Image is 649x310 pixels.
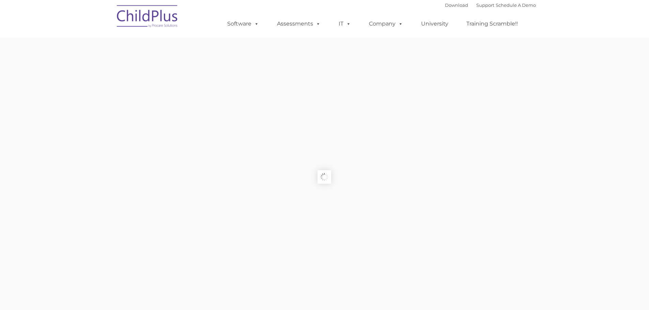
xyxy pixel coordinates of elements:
[414,17,455,31] a: University
[270,17,327,31] a: Assessments
[220,17,266,31] a: Software
[460,17,525,31] a: Training Scramble!!
[445,2,536,8] font: |
[362,17,410,31] a: Company
[332,17,358,31] a: IT
[445,2,468,8] a: Download
[476,2,494,8] a: Support
[113,0,182,34] img: ChildPlus by Procare Solutions
[496,2,536,8] a: Schedule A Demo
